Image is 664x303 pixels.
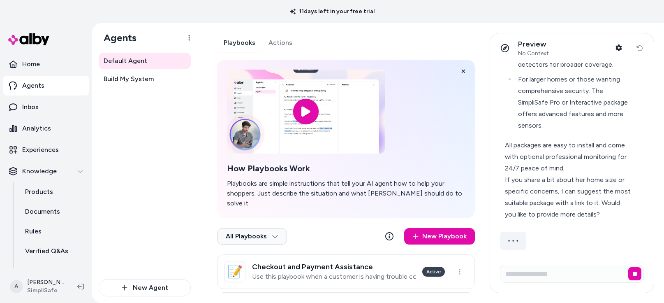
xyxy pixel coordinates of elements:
span: No Context [518,50,549,57]
span: Default Agent [104,56,147,66]
p: Analytics [22,124,51,133]
p: Experiences [22,145,59,155]
span: Build My System [104,74,154,84]
div: 📝 [224,261,245,282]
div: Active [422,267,445,277]
a: Home [3,54,89,74]
a: 📝Checkout and Payment AssistanceUse this playbook when a customer is having trouble completing th... [217,254,475,289]
div: If you share a bit about her home size or specific concerns, I can suggest the most suitable pack... [505,174,632,220]
button: Stop generating [628,267,641,280]
p: Documents [25,207,60,217]
a: Default Agent [99,53,191,69]
p: [PERSON_NAME] [27,278,64,287]
p: Knowledge [22,166,57,176]
a: Build My System [99,71,191,87]
p: Inbox [22,102,39,112]
button: A[PERSON_NAME]SimpliSafe [5,273,71,300]
button: New Agent [99,279,191,296]
a: Inbox [3,97,89,117]
a: Products [17,182,89,202]
img: alby Logo [8,33,49,45]
p: 11 days left in your free trial [285,7,379,16]
p: Products [25,187,53,197]
p: Home [22,59,40,69]
button: Playbooks [217,33,262,53]
li: For larger homes or those wanting comprehensive security: The SimpliSafe Pro or Interactive packa... [516,74,632,131]
p: Verified Q&As [25,246,68,256]
input: Write your prompt here [500,265,644,283]
a: Agents [3,76,89,96]
span: A [10,280,23,293]
p: Agents [22,81,44,91]
button: All Playbooks [217,228,287,245]
span: All Playbooks [226,232,278,240]
p: Preview [518,40,549,49]
p: Playbooks are simple instructions that tell your AI agent how to help your shoppers. Just describ... [227,179,465,208]
a: Verified Q&As [17,241,89,261]
a: Analytics [3,119,89,138]
p: Reviews [25,266,50,276]
button: Actions [262,33,299,53]
a: Reviews [17,261,89,281]
h3: Checkout and Payment Assistance [252,263,416,271]
h2: How Playbooks Work [227,163,465,174]
a: Documents [17,202,89,221]
div: All packages are easy to install and come with optional professional monitoring for 24/7 peace of... [505,140,632,174]
p: Use this playbook when a customer is having trouble completing the checkout process to purchase t... [252,273,416,281]
a: Experiences [3,140,89,160]
span: SimpliSafe [27,287,64,295]
p: Rules [25,226,42,236]
button: Knowledge [3,161,89,181]
a: Rules [17,221,89,241]
h1: Agents [97,32,137,44]
a: New Playbook [404,228,475,245]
